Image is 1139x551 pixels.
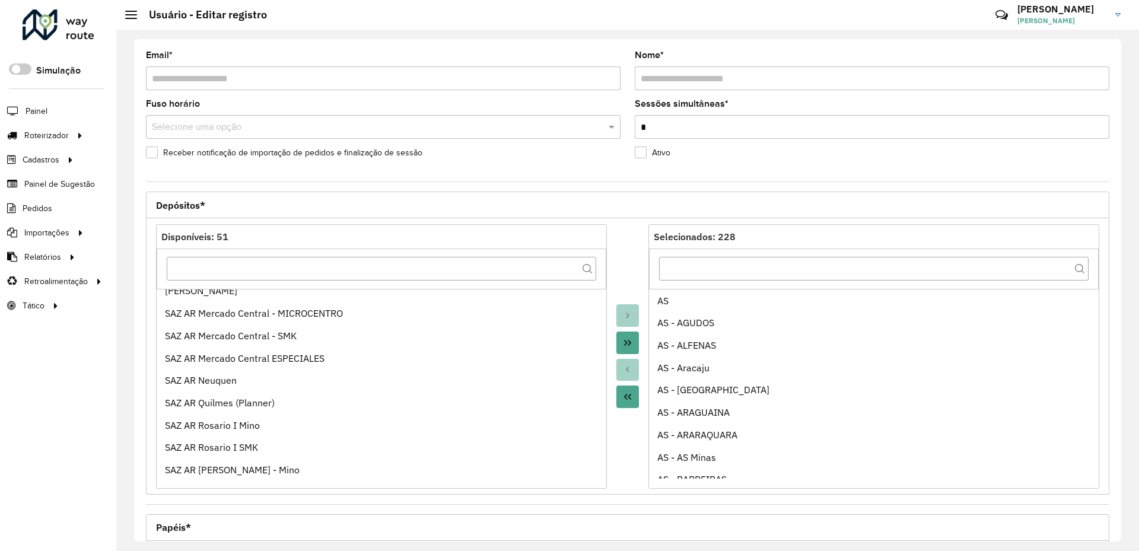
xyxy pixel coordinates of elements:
span: Painel [26,105,47,117]
span: Cadastros [23,154,59,166]
div: SAZ AR [PERSON_NAME] - Mino [165,463,599,477]
span: Pedidos [23,202,52,215]
label: Nome [635,48,664,62]
span: [PERSON_NAME] [1017,15,1106,26]
span: Painel de Sugestão [24,178,95,190]
label: Simulação [36,63,81,78]
label: Sessões simultâneas [635,97,728,111]
div: AS - AGUDOS [657,316,1091,330]
h3: [PERSON_NAME] [1017,4,1106,15]
div: AS - BARREIRAS [657,472,1091,486]
label: Receber notificação de importação de pedidos e finalização de sessão [146,146,422,159]
div: AS [657,294,1091,308]
div: AS - ARARAQUARA [657,428,1091,442]
h2: Usuário - Editar registro [137,8,267,21]
a: Contato Rápido [989,2,1014,28]
div: SAZ AR Mercado Central ESPECIALES [165,351,599,365]
div: AS - ALFENAS [657,338,1091,352]
div: SAZ AR Mercado Central - SMK [165,329,599,343]
span: Retroalimentação [24,275,88,288]
span: Papéis* [156,523,191,532]
div: [PERSON_NAME] [165,284,599,298]
div: SAZ AR Mercado Central - MICROCENTRO [165,306,599,320]
span: Tático [23,300,44,312]
div: AS - Aracaju [657,361,1091,375]
div: SAZ AR Quilmes (Planner) [165,396,599,410]
button: Move All to Source [616,386,639,408]
div: Selecionados: 228 [654,230,1094,244]
span: Importações [24,227,69,239]
div: SAZ AR Rosario I Mino [165,418,599,432]
span: Relatórios [24,251,61,263]
div: Disponíveis: 51 [161,230,602,244]
div: SAZ AR Neuquen [165,373,599,387]
label: Ativo [635,146,670,159]
span: Depósitos* [156,200,205,210]
span: Roteirizador [24,129,69,142]
div: AS - ARAGUAINA [657,405,1091,419]
label: Fuso horário [146,97,200,111]
div: SAZ AR Rosario I SMK [165,440,599,454]
label: Email [146,48,173,62]
button: Move All to Target [616,332,639,354]
div: AS - AS Minas [657,450,1091,464]
div: AS - [GEOGRAPHIC_DATA] [657,383,1091,397]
